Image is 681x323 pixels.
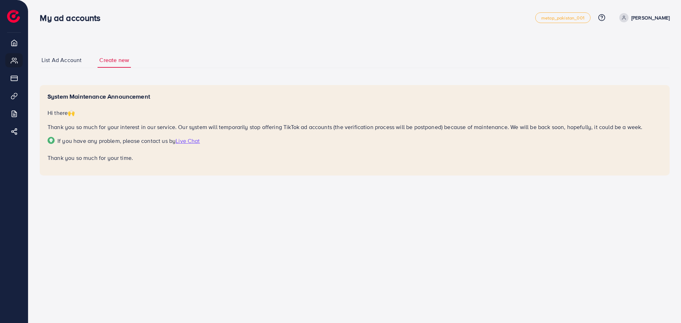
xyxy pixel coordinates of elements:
span: If you have any problem, please contact us by [57,137,176,145]
p: Thank you so much for your time. [48,154,662,162]
a: metap_pakistan_001 [535,12,591,23]
span: metap_pakistan_001 [541,16,585,20]
img: logo [7,10,20,23]
a: [PERSON_NAME] [616,13,670,22]
p: Thank you so much for your interest in our service. Our system will temporarily stop offering Tik... [48,123,662,131]
p: [PERSON_NAME] [631,13,670,22]
span: List Ad Account [41,56,82,64]
span: 🙌 [68,109,75,117]
p: Hi there [48,108,662,117]
h3: My ad accounts [40,13,106,23]
span: Create new [99,56,129,64]
h5: System Maintenance Announcement [48,93,662,100]
span: Live Chat [176,137,200,145]
img: Popup guide [48,137,55,144]
iframe: Chat [651,291,676,318]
